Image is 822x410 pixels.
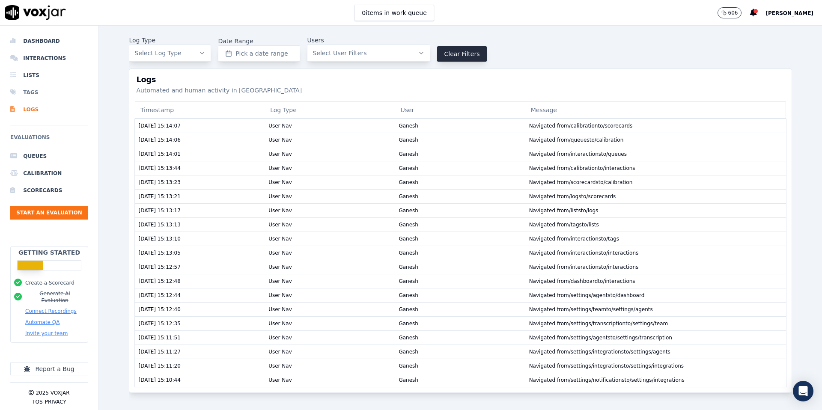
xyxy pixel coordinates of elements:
[135,101,265,119] div: Timestamp
[526,119,786,133] td: Navigated from /calibration to /scorecards
[395,217,525,232] td: Ganesh
[354,5,434,21] button: 0items in work queue
[526,288,786,302] td: Navigated from /settings/agents to /dashboard
[265,203,395,217] td: User Nav
[10,362,88,375] button: Report a Bug
[526,302,786,316] td: Navigated from /settings/team to /settings/agents
[135,274,265,288] td: [DATE] 15:12:48
[395,359,525,373] td: Ganesh
[135,387,265,401] td: [DATE] 15:10:43
[25,290,84,304] button: Generate AI Evaluation
[395,232,525,246] td: Ganesh
[265,189,395,203] td: User Nav
[135,246,265,260] td: [DATE] 15:13:05
[25,279,74,286] button: Create a Scorecard
[10,182,88,199] a: Scorecards
[395,302,525,316] td: Ganesh
[265,217,395,232] td: User Nav
[136,76,784,83] h3: Logs
[395,316,525,330] td: Ganesh
[526,330,786,345] td: Navigated from /settings/agents to /settings/transcription
[135,203,265,217] td: [DATE] 15:13:17
[135,302,265,316] td: [DATE] 15:12:40
[265,274,395,288] td: User Nav
[307,36,430,45] label: Users
[36,389,69,396] p: 2025 Voxjar
[135,373,265,387] td: [DATE] 15:10:44
[265,232,395,246] td: User Nav
[135,119,265,133] td: [DATE] 15:14:07
[135,217,265,232] td: [DATE] 15:13:13
[395,147,525,161] td: Ganesh
[718,7,742,18] button: 606
[526,175,786,189] td: Navigated from /scorecards to /calibration
[10,50,88,67] a: Interactions
[10,67,88,84] a: Lists
[25,308,77,315] button: Connect Recordings
[265,101,395,119] div: Log Type
[793,381,813,401] div: Open Intercom Messenger
[10,148,88,165] a: Queues
[10,33,88,50] a: Dashboard
[235,49,288,58] span: Pick a date range
[265,161,395,175] td: User Nav
[437,46,486,62] button: Clear Filters
[728,9,738,16] p: 606
[526,387,786,401] td: Navigated from /settings/team to /settings/notifications
[135,260,265,274] td: [DATE] 15:12:57
[526,217,786,232] td: Navigated from /tags to /lists
[395,373,525,387] td: Ganesh
[395,345,525,359] td: Ganesh
[10,206,88,220] button: Start an Evaluation
[265,387,395,401] td: User Nav
[18,248,80,257] h2: Getting Started
[265,175,395,189] td: User Nav
[265,373,395,387] td: User Nav
[135,161,265,175] td: [DATE] 15:13:44
[526,274,786,288] td: Navigated from /dashboard to /interactions
[32,398,42,405] button: TOS
[265,260,395,274] td: User Nav
[265,316,395,330] td: User Nav
[218,37,300,45] label: Date Range
[134,49,181,57] span: Select Log Type
[526,260,786,274] td: Navigated from /interactions to /interactions
[265,330,395,345] td: User Nav
[526,147,786,161] td: Navigated from /interactions to /queues
[10,132,88,148] h6: Evaluations
[10,101,88,118] a: Logs
[395,119,525,133] td: Ganesh
[526,232,786,246] td: Navigated from /interactions to /tags
[135,175,265,189] td: [DATE] 15:13:23
[135,147,265,161] td: [DATE] 15:14:01
[526,203,786,217] td: Navigated from /lists to /logs
[395,260,525,274] td: Ganesh
[395,330,525,345] td: Ganesh
[765,8,822,18] button: [PERSON_NAME]
[526,246,786,260] td: Navigated from /interactions to /interactions
[526,161,786,175] td: Navigated from /calibration to /interactions
[526,359,786,373] td: Navigated from /settings/integrations to /settings/integrations
[135,359,265,373] td: [DATE] 15:11:20
[10,165,88,182] li: Calibration
[395,189,525,203] td: Ganesh
[10,84,88,101] a: Tags
[265,302,395,316] td: User Nav
[718,7,751,18] button: 606
[526,316,786,330] td: Navigated from /settings/transcription to /settings/team
[526,345,786,359] td: Navigated from /settings/integrations to /settings/agents
[218,45,300,62] button: Pick a date range
[313,49,366,57] span: Select User Filters
[265,359,395,373] td: User Nav
[135,330,265,345] td: [DATE] 15:11:51
[135,288,265,302] td: [DATE] 15:12:44
[395,175,525,189] td: Ganesh
[135,133,265,147] td: [DATE] 15:14:06
[136,86,784,95] p: Automated and human activity in [GEOGRAPHIC_DATA]
[526,189,786,203] td: Navigated from /logs to /scorecards
[45,398,66,405] button: Privacy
